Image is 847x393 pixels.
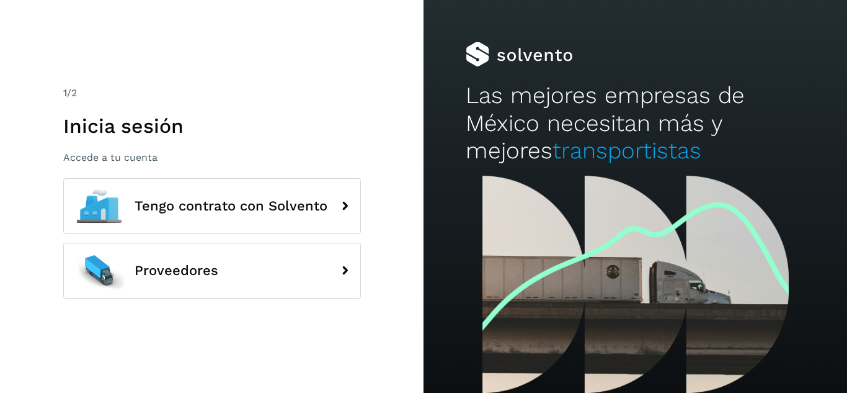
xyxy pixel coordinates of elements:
[135,263,218,278] span: Proveedores
[63,87,67,99] span: 1
[63,86,361,101] div: /2
[63,178,361,234] button: Tengo contrato con Solvento
[466,82,804,165] h2: Las mejores empresas de México necesitan más y mejores
[552,137,701,164] span: transportistas
[63,114,361,138] h1: Inicia sesión
[63,151,361,163] p: Accede a tu cuenta
[63,243,361,299] button: Proveedores
[135,199,327,214] span: Tengo contrato con Solvento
